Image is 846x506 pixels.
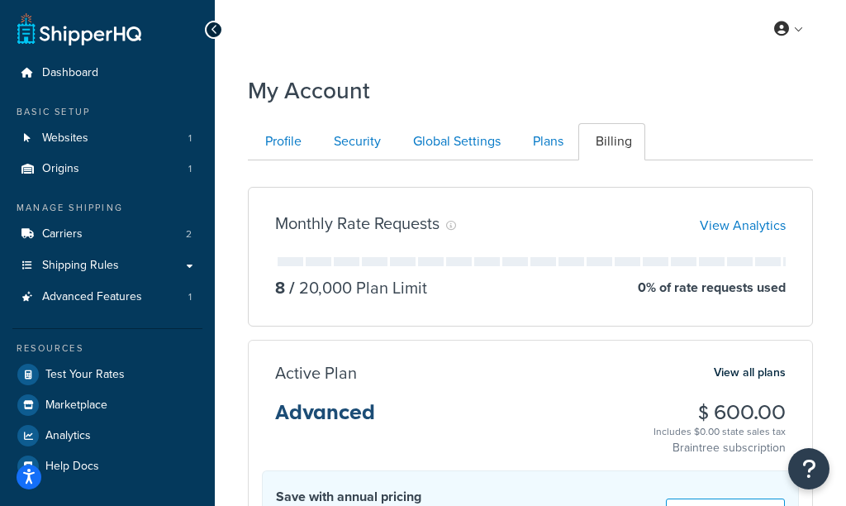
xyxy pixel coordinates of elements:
[654,423,786,440] div: Includes $0.00 state sales tax
[12,219,202,250] li: Carriers
[12,282,202,313] li: Advanced Features
[12,154,202,184] a: Origins 1
[12,251,202,281] a: Shipping Rules
[188,162,192,176] span: 1
[316,123,394,160] a: Security
[188,131,192,146] span: 1
[45,368,125,382] span: Test Your Rates
[714,362,786,384] a: View all plans
[396,123,514,160] a: Global Settings
[42,227,83,241] span: Carriers
[45,460,99,474] span: Help Docs
[654,440,786,456] p: Braintree subscription
[12,105,202,119] div: Basic Setup
[12,58,202,88] a: Dashboard
[42,131,88,146] span: Websites
[700,216,786,235] a: View Analytics
[12,201,202,215] div: Manage Shipping
[578,123,645,160] a: Billing
[42,162,79,176] span: Origins
[186,227,192,241] span: 2
[12,341,202,356] div: Resources
[45,399,107,413] span: Marketplace
[275,364,357,382] h3: Active Plan
[12,390,202,420] a: Marketplace
[42,259,119,273] span: Shipping Rules
[516,123,577,160] a: Plans
[42,66,98,80] span: Dashboard
[12,123,202,154] li: Websites
[17,12,141,45] a: ShipperHQ Home
[12,451,202,481] a: Help Docs
[12,282,202,313] a: Advanced Features 1
[788,448,829,489] button: Open Resource Center
[12,154,202,184] li: Origins
[12,360,202,389] a: Test Your Rates
[289,275,295,300] span: /
[12,219,202,250] a: Carriers 2
[248,123,315,160] a: Profile
[275,276,285,299] p: 8
[654,402,786,423] h3: $ 600.00
[638,276,786,299] p: 0 % of rate requests used
[275,402,375,437] h3: Advanced
[248,74,370,107] h1: My Account
[12,123,202,154] a: Websites 1
[275,214,440,232] h3: Monthly Rate Requests
[12,421,202,451] a: Analytics
[188,290,192,304] span: 1
[285,276,427,299] p: 20,000 Plan Limit
[42,290,142,304] span: Advanced Features
[45,429,91,443] span: Analytics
